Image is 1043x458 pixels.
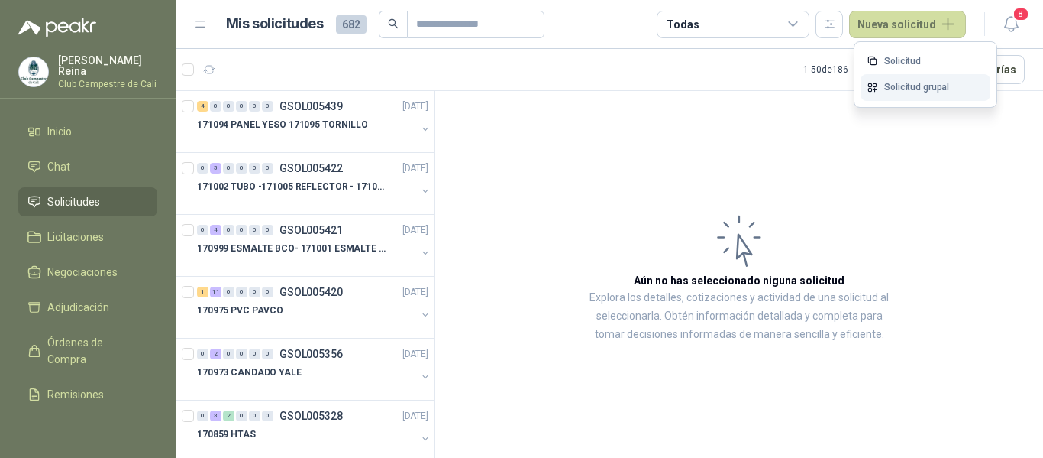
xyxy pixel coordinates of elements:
div: 2 [223,411,234,421]
a: Negociaciones [18,258,157,287]
p: [DATE] [402,285,428,300]
p: [DATE] [402,161,428,176]
span: 682 [336,15,367,34]
span: 8 [1012,7,1029,21]
div: 1 [197,287,208,297]
p: Explora los detalles, cotizaciones y actividad de una solicitud al seleccionarla. Obtén informaci... [588,289,890,344]
div: 0 [249,225,260,235]
a: 0 5 0 0 0 0 GSOL005422[DATE] 171002 TUBO -171005 REFLECTOR - 171007 PANEL [197,159,431,208]
div: 11 [210,287,221,297]
div: 2 [210,349,221,359]
span: Inicio [47,123,72,140]
div: 5 [210,163,221,174]
div: 0 [223,225,234,235]
p: 171094 PANEL YESO 171095 TORNILLO [197,118,368,132]
a: Chat [18,152,157,181]
div: 0 [223,101,234,112]
span: search [388,18,399,29]
p: 170859 HTAS [197,427,256,442]
p: [DATE] [402,99,428,114]
div: 0 [236,163,247,174]
a: 4 0 0 0 0 0 GSOL005439[DATE] 171094 PANEL YESO 171095 TORNILLO [197,97,431,146]
div: 4 [197,101,208,112]
a: Solicitud [861,48,990,75]
span: Solicitudes [47,193,100,210]
div: 4 [210,225,221,235]
a: Licitaciones [18,223,157,252]
p: [DATE] [402,409,428,424]
a: 1 11 0 0 0 0 GSOL005420[DATE] 170975 PVC PAVCO [197,283,431,332]
div: 0 [249,101,260,112]
p: GSOL005420 [279,287,343,297]
div: 0 [262,349,273,359]
span: Chat [47,158,70,175]
div: 0 [236,411,247,421]
div: 0 [262,287,273,297]
button: 8 [997,11,1025,38]
div: 0 [262,225,273,235]
div: 0 [223,349,234,359]
span: Remisiones [47,386,104,403]
p: GSOL005439 [279,101,343,112]
a: 0 4 0 0 0 0 GSOL005421[DATE] 170999 ESMALTE BCO- 171001 ESMALTE GRIS [197,221,431,270]
span: Adjudicación [47,299,109,316]
img: Logo peakr [18,18,96,37]
span: Licitaciones [47,229,104,245]
a: Adjudicación [18,293,157,322]
span: Negociaciones [47,264,118,281]
div: 0 [197,163,208,174]
p: 170999 ESMALTE BCO- 171001 ESMALTE GRIS [197,242,387,256]
div: 0 [197,225,208,235]
div: 0 [262,163,273,174]
div: 0 [197,411,208,421]
p: GSOL005422 [279,163,343,174]
div: 3 [210,411,221,421]
a: Órdenes de Compra [18,328,157,374]
img: Company Logo [19,57,48,86]
a: Inicio [18,117,157,146]
a: Solicitud grupal [861,74,990,101]
div: 0 [197,349,208,359]
div: 0 [262,411,273,421]
button: Nueva solicitud [849,11,966,38]
div: 0 [236,225,247,235]
div: 0 [223,287,234,297]
h1: Mis solicitudes [226,13,324,35]
p: [DATE] [402,223,428,238]
div: 0 [249,287,260,297]
p: GSOL005328 [279,411,343,421]
p: 171002 TUBO -171005 REFLECTOR - 171007 PANEL [197,180,387,194]
p: [DATE] [402,347,428,362]
div: 0 [236,349,247,359]
span: Órdenes de Compra [47,334,143,368]
p: 170973 CANDADO YALE [197,365,302,380]
div: 0 [210,101,221,112]
div: 0 [262,101,273,112]
p: GSOL005421 [279,225,343,235]
div: 0 [249,163,260,174]
div: 1 - 50 de 186 [803,57,897,82]
div: 0 [249,349,260,359]
a: Configuración [18,415,157,444]
a: Remisiones [18,380,157,409]
a: 0 3 2 0 0 0 GSOL005328[DATE] 170859 HTAS [197,407,431,456]
a: Solicitudes [18,187,157,216]
p: 170975 PVC PAVCO [197,304,283,318]
div: 0 [223,163,234,174]
a: 0 2 0 0 0 0 GSOL005356[DATE] 170973 CANDADO YALE [197,345,431,394]
div: 0 [236,101,247,112]
p: Club Campestre de Cali [58,80,157,89]
p: GSOL005356 [279,349,343,359]
div: 0 [249,411,260,421]
div: 0 [236,287,247,297]
div: Todas [667,16,699,33]
p: [PERSON_NAME] Reina [58,55,157,76]
h3: Aún no has seleccionado niguna solicitud [634,272,844,289]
